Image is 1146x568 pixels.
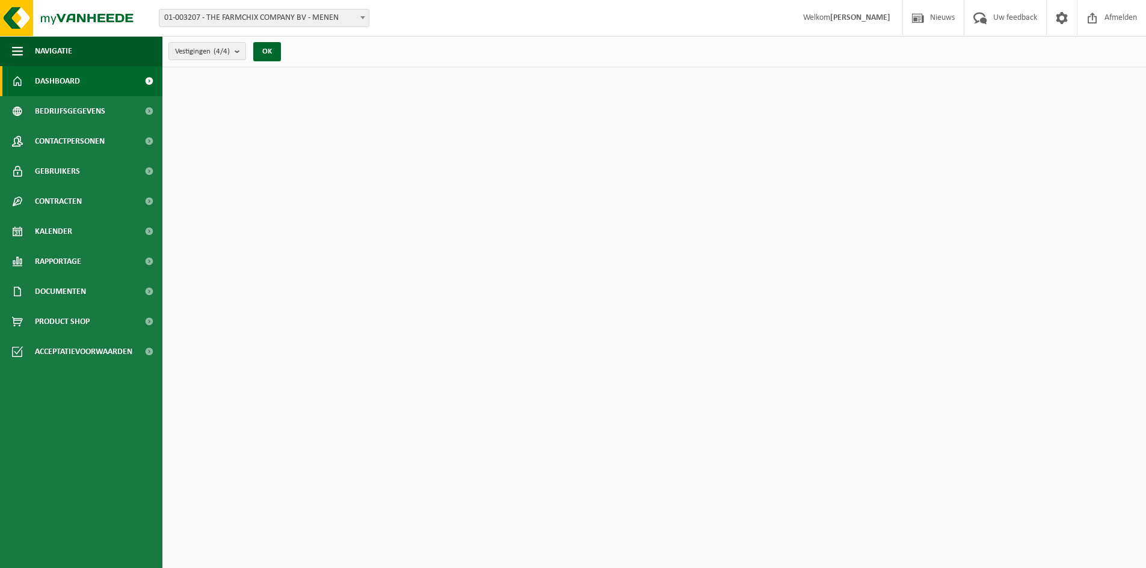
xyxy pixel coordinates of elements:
span: 01-003207 - THE FARMCHIX COMPANY BV - MENEN [159,9,369,27]
span: Gebruikers [35,156,80,186]
span: Vestigingen [175,43,230,61]
span: 01-003207 - THE FARMCHIX COMPANY BV - MENEN [159,10,369,26]
span: Product Shop [35,307,90,337]
button: Vestigingen(4/4) [168,42,246,60]
span: Bedrijfsgegevens [35,96,105,126]
span: Documenten [35,276,86,307]
span: Acceptatievoorwaarden [35,337,132,367]
span: Contactpersonen [35,126,105,156]
span: Contracten [35,186,82,216]
span: Rapportage [35,246,81,276]
count: (4/4) [214,47,230,55]
span: Dashboard [35,66,80,96]
span: Navigatie [35,36,72,66]
button: OK [253,42,281,61]
strong: [PERSON_NAME] [830,13,890,22]
span: Kalender [35,216,72,246]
